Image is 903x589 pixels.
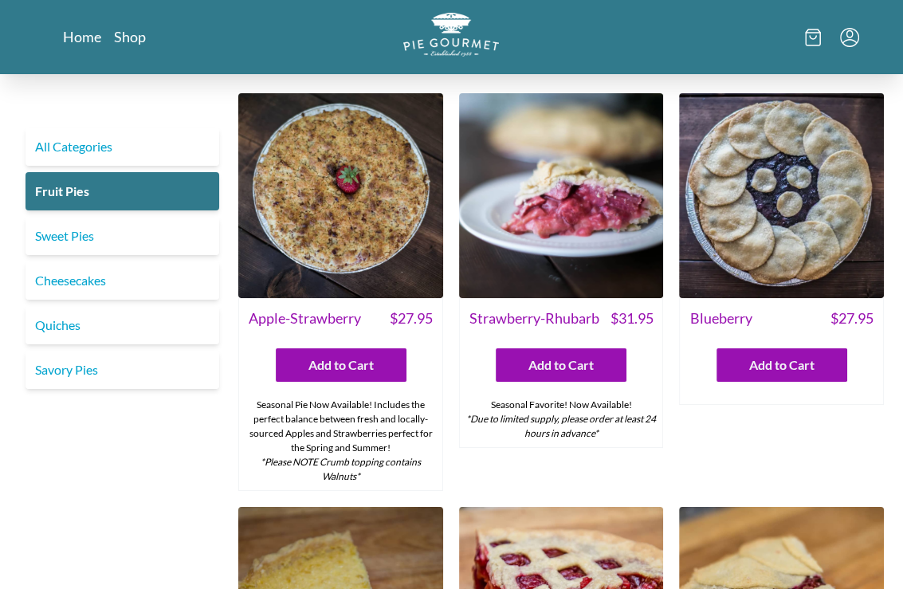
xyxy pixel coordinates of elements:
a: Home [63,27,101,46]
button: Add to Cart [717,348,847,382]
em: *Due to limited supply, please order at least 24 hours in advance* [466,413,656,439]
a: Savory Pies [26,351,219,389]
em: *Please NOTE Crumb topping contains Walnuts* [261,456,421,482]
span: Apple-Strawberry [249,308,361,329]
span: Add to Cart [749,355,815,375]
img: logo [403,13,499,57]
a: Shop [114,27,146,46]
div: Seasonal Favorite! Now Available! [460,391,663,447]
img: Strawberry-Rhubarb [459,93,664,298]
img: Apple-Strawberry [238,93,443,298]
span: $ 27.95 [390,308,433,329]
span: Add to Cart [528,355,594,375]
span: $ 31.95 [610,308,653,329]
a: Cheesecakes [26,261,219,300]
a: Sweet Pies [26,217,219,255]
span: Blueberry [689,308,752,329]
span: Add to Cart [308,355,374,375]
a: All Categories [26,128,219,166]
a: Quiches [26,306,219,344]
button: Add to Cart [496,348,626,382]
span: Strawberry-Rhubarb [469,308,599,329]
div: Seasonal Pie Now Available! Includes the perfect balance between fresh and locally-sourced Apples... [239,391,442,490]
img: Blueberry [679,93,884,298]
button: Add to Cart [276,348,406,382]
button: Menu [840,28,859,47]
span: $ 27.95 [830,308,874,329]
a: Logo [403,13,499,61]
a: Fruit Pies [26,172,219,210]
